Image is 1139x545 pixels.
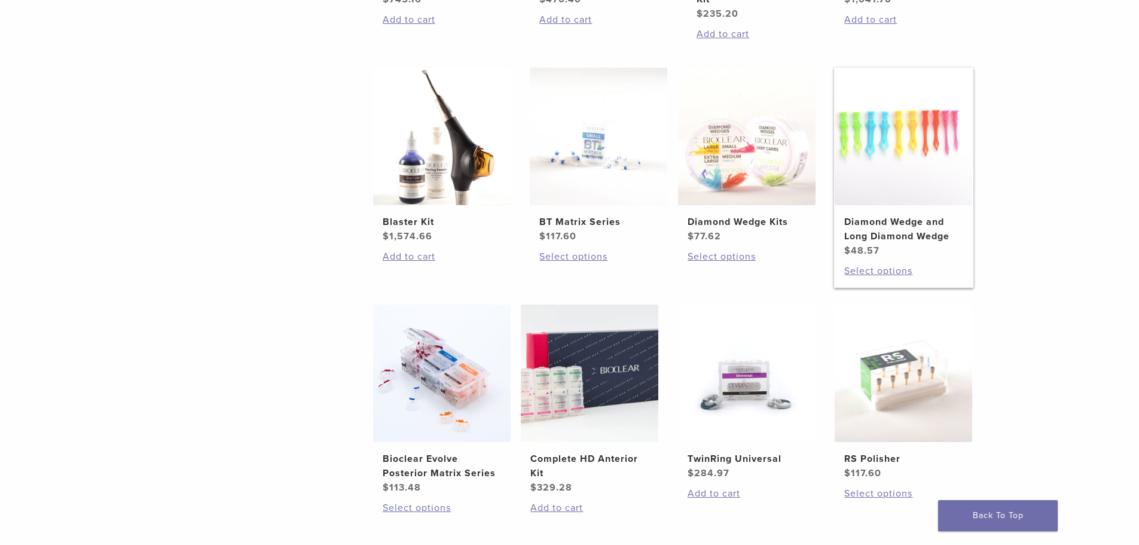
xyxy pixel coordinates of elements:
[678,305,816,442] img: TwinRing Universal
[688,467,729,479] bdi: 284.97
[529,68,668,243] a: BT Matrix SeriesBT Matrix Series $117.60
[539,230,576,242] bdi: 117.60
[844,264,963,278] a: Select options for “Diamond Wedge and Long Diamond Wedge”
[539,230,546,242] span: $
[844,245,880,257] bdi: 48.57
[383,230,432,242] bdi: 1,574.66
[383,501,501,515] a: Select options for “Bioclear Evolve Posterior Matrix Series”
[530,501,649,515] a: Add to cart: “Complete HD Anterior Kit”
[688,467,694,479] span: $
[688,230,694,242] span: $
[697,27,815,41] a: Add to cart: “Rockstar (RS) Polishing Kit”
[383,13,501,27] a: Add to cart: “Evolve All-in-One Kit”
[697,8,738,20] bdi: 235.20
[677,68,817,243] a: Diamond Wedge KitsDiamond Wedge Kits $77.62
[834,68,973,258] a: Diamond Wedge and Long Diamond WedgeDiamond Wedge and Long Diamond Wedge $48.57
[383,482,389,494] span: $
[844,467,851,479] span: $
[530,68,667,205] img: BT Matrix Series
[530,482,537,494] span: $
[530,452,649,480] h2: Complete HD Anterior Kit
[938,500,1058,531] a: Back To Top
[383,230,389,242] span: $
[372,305,512,495] a: Bioclear Evolve Posterior Matrix SeriesBioclear Evolve Posterior Matrix Series $113.48
[678,68,816,205] img: Diamond Wedge Kits
[677,305,817,480] a: TwinRing UniversalTwinRing Universal $284.97
[688,486,806,501] a: Add to cart: “TwinRing Universal”
[520,305,659,495] a: Complete HD Anterior KitComplete HD Anterior Kit $329.28
[834,305,973,480] a: RS PolisherRS Polisher $117.60
[844,467,881,479] bdi: 117.60
[688,230,721,242] bdi: 77.62
[844,486,963,501] a: Select options for “RS Polisher”
[383,215,501,229] h2: Blaster Kit
[688,215,806,229] h2: Diamond Wedge Kits
[835,68,972,205] img: Diamond Wedge and Long Diamond Wedge
[844,452,963,466] h2: RS Polisher
[521,305,658,442] img: Complete HD Anterior Kit
[373,68,511,205] img: Blaster Kit
[373,305,511,442] img: Bioclear Evolve Posterior Matrix Series
[688,249,806,264] a: Select options for “Diamond Wedge Kits”
[539,13,658,27] a: Add to cart: “Black Triangle (BT) Kit”
[383,482,421,494] bdi: 113.48
[383,249,501,264] a: Add to cart: “Blaster Kit”
[835,305,972,442] img: RS Polisher
[372,68,512,243] a: Blaster KitBlaster Kit $1,574.66
[539,215,658,229] h2: BT Matrix Series
[539,249,658,264] a: Select options for “BT Matrix Series”
[844,13,963,27] a: Add to cart: “HeatSync Kit”
[688,452,806,466] h2: TwinRing Universal
[844,215,963,243] h2: Diamond Wedge and Long Diamond Wedge
[530,482,572,494] bdi: 329.28
[844,245,851,257] span: $
[383,452,501,480] h2: Bioclear Evolve Posterior Matrix Series
[697,8,703,20] span: $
